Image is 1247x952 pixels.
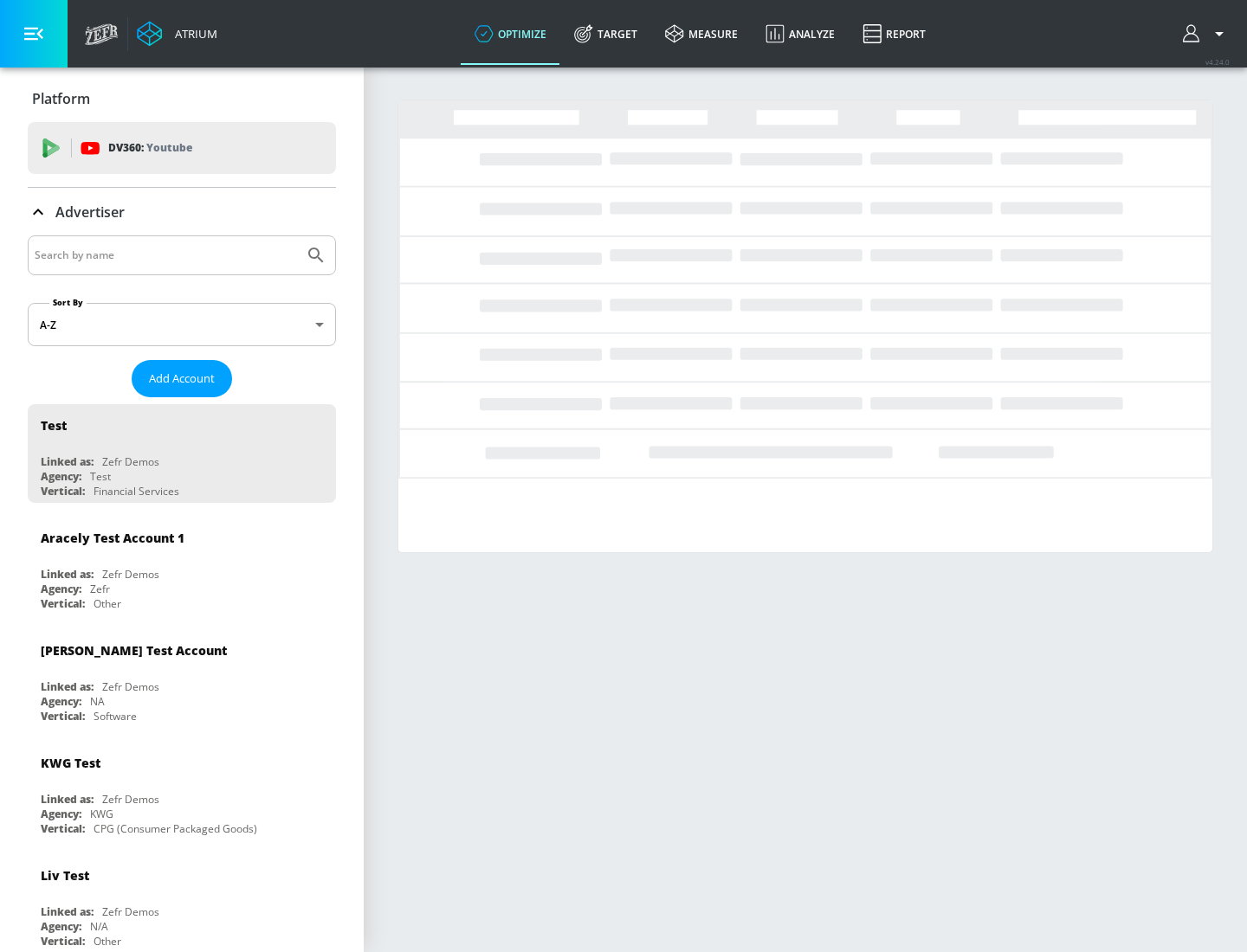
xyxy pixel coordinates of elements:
[137,21,217,47] a: Atrium
[90,582,110,596] div: Zefr
[41,567,94,582] div: Linked as:
[41,530,184,546] div: Aracely Test Account 1
[35,244,297,267] input: Search by name
[41,694,81,709] div: Agency:
[41,755,100,771] div: KWG Test
[41,792,94,807] div: Linked as:
[41,679,94,694] div: Linked as:
[49,297,87,308] label: Sort By
[168,26,217,42] div: Atrium
[28,404,336,503] div: TestLinked as:Zefr DemosAgency:TestVertical:Financial Services
[149,369,215,389] span: Add Account
[108,138,192,158] p: DV360:
[28,517,336,615] div: Aracely Test Account 1Linked as:Zefr DemosAgency:ZefrVertical:Other
[41,904,94,919] div: Linked as:
[41,596,85,611] div: Vertical:
[41,934,85,949] div: Vertical:
[461,3,560,65] a: optimize
[28,629,336,728] div: [PERSON_NAME] Test AccountLinked as:Zefr DemosAgency:NAVertical:Software
[102,679,159,694] div: Zefr Demos
[90,807,113,821] div: KWG
[94,934,121,949] div: Other
[560,3,651,65] a: Target
[41,867,89,884] div: Liv Test
[1205,57,1230,67] span: v 4.24.0
[41,821,85,836] div: Vertical:
[41,469,81,484] div: Agency:
[94,596,121,611] div: Other
[146,138,192,157] p: Youtube
[752,3,849,65] a: Analyze
[132,360,232,397] button: Add Account
[32,89,90,108] p: Platform
[102,792,159,807] div: Zefr Demos
[102,454,159,469] div: Zefr Demos
[28,303,336,346] div: A-Z
[28,742,336,840] div: KWG TestLinked as:Zefr DemosAgency:KWGVertical:CPG (Consumer Packaged Goods)
[651,3,752,65] a: measure
[41,807,81,821] div: Agency:
[28,122,336,174] div: DV360: Youtube
[102,567,159,582] div: Zefr Demos
[55,203,125,222] p: Advertiser
[90,469,111,484] div: Test
[41,709,85,724] div: Vertical:
[94,821,257,836] div: CPG (Consumer Packaged Goods)
[90,919,108,934] div: N/A
[90,694,105,709] div: NA
[849,3,940,65] a: Report
[41,417,67,434] div: Test
[41,582,81,596] div: Agency:
[94,484,179,499] div: Financial Services
[28,74,336,123] div: Platform
[41,484,85,499] div: Vertical:
[41,919,81,934] div: Agency:
[102,904,159,919] div: Zefr Demos
[41,642,227,659] div: [PERSON_NAME] Test Account
[94,709,137,724] div: Software
[41,454,94,469] div: Linked as:
[28,188,336,236] div: Advertiser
